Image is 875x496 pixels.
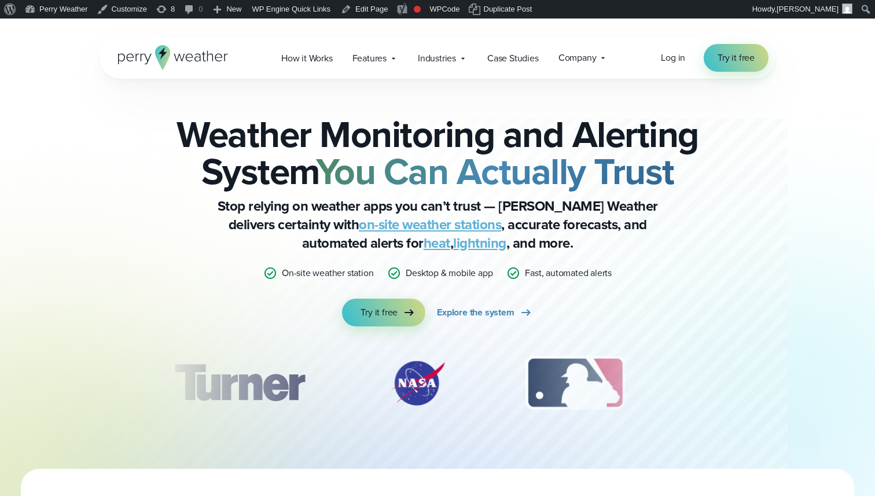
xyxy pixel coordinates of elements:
p: Fast, automated alerts [525,266,612,280]
a: Case Studies [477,46,549,70]
span: Company [558,51,597,65]
span: Explore the system [437,306,514,319]
a: Log in [661,51,685,65]
span: Features [352,52,387,65]
a: heat [424,233,450,253]
img: PGA.svg [692,354,785,412]
img: MLB.svg [514,354,636,412]
span: Case Studies [487,52,539,65]
div: slideshow [157,354,718,418]
span: Try it free [718,51,755,65]
strong: You Can Actually Trust [316,144,674,199]
div: 1 of 12 [157,354,322,412]
a: Try it free [342,299,425,326]
span: Industries [418,52,456,65]
span: Try it free [361,306,398,319]
a: lightning [453,233,506,253]
span: [PERSON_NAME] [777,5,839,13]
img: NASA.svg [377,354,458,412]
a: Explore the system [437,299,532,326]
span: Log in [661,51,685,64]
div: 4 of 12 [692,354,785,412]
p: Desktop & mobile app [406,266,492,280]
h2: Weather Monitoring and Alerting System [157,116,718,190]
div: 3 of 12 [514,354,636,412]
img: Turner-Construction_1.svg [157,354,322,412]
a: on-site weather stations [359,214,501,235]
p: Stop relying on weather apps you can’t trust — [PERSON_NAME] Weather delivers certainty with , ac... [206,197,669,252]
span: How it Works [281,52,333,65]
a: Try it free [704,44,769,72]
p: On-site weather station [282,266,373,280]
div: Focus keyphrase not set [414,6,421,13]
div: 2 of 12 [377,354,458,412]
a: How it Works [271,46,343,70]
